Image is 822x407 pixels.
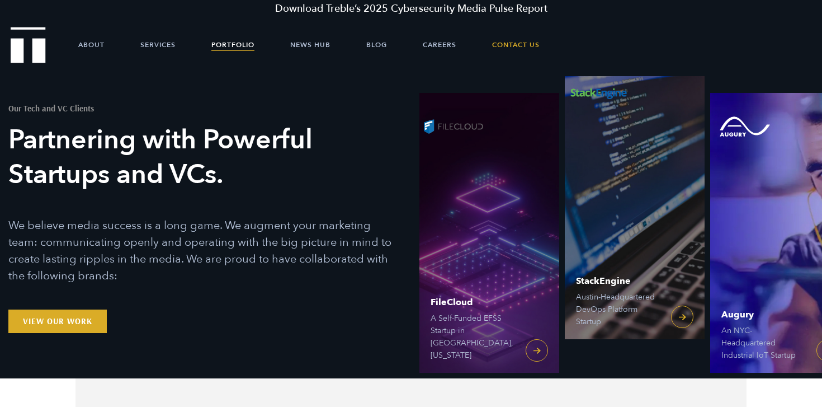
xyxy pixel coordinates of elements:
[431,298,514,307] span: FileCloud
[8,217,391,284] p: We believe media success is a long game. We augment your marketing team: communicating openly and...
[11,28,45,62] a: Treble Homepage
[8,123,391,192] h3: Partnering with Powerful Startups and VCs.
[419,110,486,143] img: FileCloud logo
[710,110,777,143] img: Augury logo
[78,28,105,62] a: About
[8,310,107,333] a: View Our Work
[431,312,514,362] span: A Self-Funded EFSS Startup in [GEOGRAPHIC_DATA], [US_STATE]
[290,28,330,62] a: News Hub
[366,28,387,62] a: Blog
[492,28,540,62] a: Contact Us
[140,28,176,62] a: Services
[8,104,391,113] h1: Our Tech and VC Clients
[423,28,456,62] a: Careers
[565,59,705,339] a: StackEngine
[419,93,559,373] a: FileCloud
[565,76,632,110] img: StackEngine logo
[721,325,805,362] span: An NYC-Headquartered Industrial IoT Startup
[28,338,88,362] a: Go Back
[11,27,46,63] img: Treble logo
[576,291,660,328] span: Austin-Headquartered DevOps Platform Startup
[576,277,660,286] span: StackEngine
[211,28,254,62] a: Portfolio
[721,310,805,319] span: Augury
